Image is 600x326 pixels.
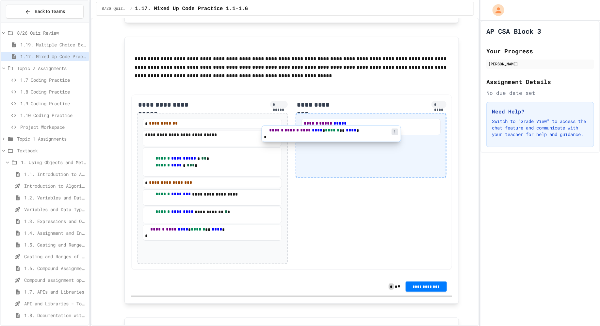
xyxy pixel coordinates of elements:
span: 1.17. Mixed Up Code Practice 1.1-1.6 [135,5,248,13]
span: 1.3. Expressions and Output [New] [24,218,86,225]
span: 1.10 Coding Practice [20,112,86,119]
span: 8/26 Quiz Review [102,6,127,11]
span: 1.1. Introduction to Algorithms, Programming, and Compilers [24,171,86,178]
div: My Account [486,3,506,18]
div: [PERSON_NAME] [488,61,592,67]
span: 1.6. Compound Assignment Operators [24,265,86,272]
h2: Assignment Details [486,77,594,86]
h1: AP CSA Block 3 [486,26,541,36]
span: 1.19. Multiple Choice Exercises for Unit 1a (1.1-1.6) [20,41,86,48]
h2: Your Progress [486,46,594,56]
p: Switch to "Grade View" to access the chat feature and communicate with your teacher for help and ... [492,118,589,138]
span: 8/26 Quiz Review [17,29,86,36]
span: 1.7 Coding Practice [20,77,86,83]
span: Topic 2 Assignments [17,65,86,72]
span: 1.7. APIs and Libraries [24,288,86,295]
span: Textbook [17,147,86,154]
span: Variables and Data Types - Quiz [24,206,86,213]
span: 1.17. Mixed Up Code Practice 1.1-1.6 [20,53,86,60]
span: Introduction to Algorithms, Programming, and Compilers [24,182,86,189]
span: API and Libraries - Topic 1.7 [24,300,86,307]
span: 1.8 Coding Practice [20,88,86,95]
span: Back to Teams [35,8,65,15]
span: Compound assignment operators - Quiz [24,277,86,283]
span: 1.4. Assignment and Input [24,230,86,236]
h3: Need Help? [492,108,589,115]
span: Topic 1 Assignments [17,135,86,142]
button: Back to Teams [6,5,84,19]
span: Casting and Ranges of variables - Quiz [24,253,86,260]
span: Project Workspace [20,124,86,130]
span: 1.2. Variables and Data Types [24,194,86,201]
span: 1.8. Documentation with Comments and Preconditions [24,312,86,319]
span: 1.9 Coding Practice [20,100,86,107]
div: No due date set [486,89,594,97]
span: 1. Using Objects and Methods [21,159,86,166]
span: / [130,6,132,11]
span: 1.5. Casting and Ranges of Values [24,241,86,248]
